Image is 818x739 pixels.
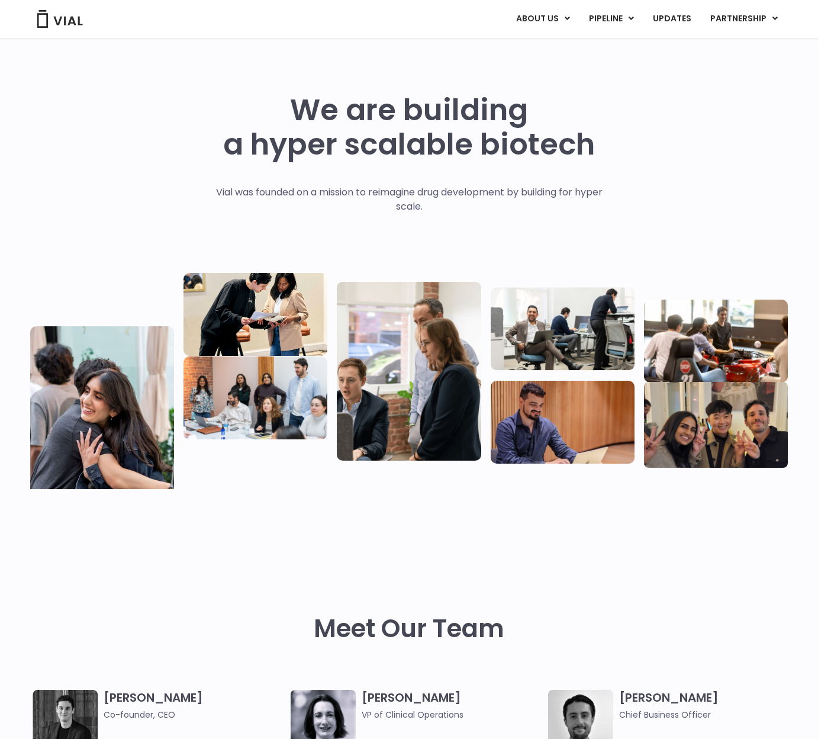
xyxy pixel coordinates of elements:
span: Chief Business Officer [619,708,800,721]
h1: We are building a hyper scalable biotech [223,93,595,162]
a: PIPELINEMenu Toggle [579,9,643,29]
img: Man working at a computer [491,381,635,464]
h3: [PERSON_NAME] [362,690,543,721]
a: PARTNERSHIPMenu Toggle [701,9,787,29]
img: Three people working in an office [491,287,635,370]
h3: [PERSON_NAME] [104,690,285,721]
h3: [PERSON_NAME] [619,690,800,721]
p: Vial was founded on a mission to reimagine drug development by building for hyper scale. [204,185,615,214]
h2: Meet Our Team [314,615,504,643]
img: Vial Life [30,326,174,505]
a: ABOUT USMenu Toggle [507,9,579,29]
img: Eight people standing and sitting in an office [183,356,327,439]
span: VP of Clinical Operations [362,708,543,721]
img: Vial Logo [36,10,83,28]
img: Group of people playing whirlyball [644,300,788,383]
span: Co-founder, CEO [104,708,285,721]
a: UPDATES [643,9,700,29]
img: Two people looking at a paper talking. [183,273,327,356]
img: Group of three people standing around a computer looking at the screen [337,282,481,461]
img: Group of 3 people smiling holding up the peace sign [644,382,788,468]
